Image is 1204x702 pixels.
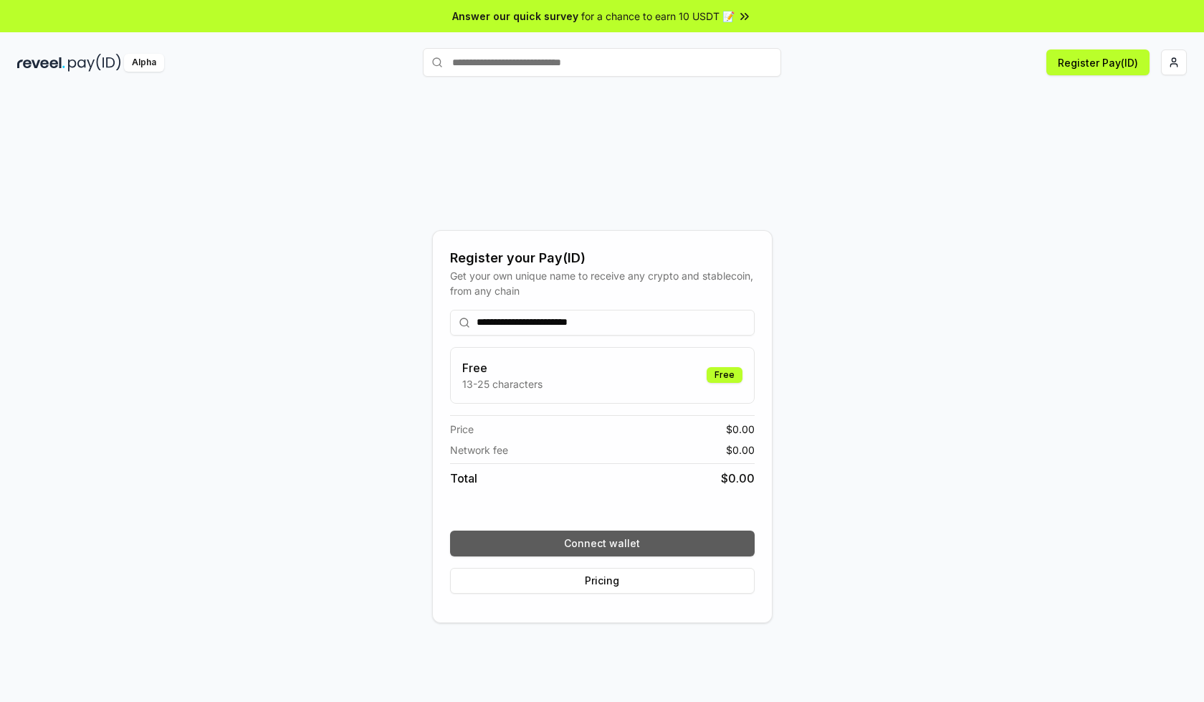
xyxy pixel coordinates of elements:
button: Register Pay(ID) [1046,49,1150,75]
img: pay_id [68,54,121,72]
span: $ 0.00 [726,422,755,437]
span: Total [450,470,477,487]
div: Free [707,367,742,383]
span: for a chance to earn 10 USDT 📝 [581,9,735,24]
div: Get your own unique name to receive any crypto and stablecoin, from any chain [450,268,755,298]
span: Answer our quick survey [452,9,578,24]
button: Pricing [450,568,755,594]
p: 13-25 characters [462,376,543,392]
button: Connect wallet [450,531,755,556]
span: $ 0.00 [726,442,755,457]
div: Alpha [124,54,164,72]
h3: Free [462,359,543,376]
span: Price [450,422,474,437]
img: reveel_dark [17,54,65,72]
span: Network fee [450,442,508,457]
div: Register your Pay(ID) [450,248,755,268]
span: $ 0.00 [721,470,755,487]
